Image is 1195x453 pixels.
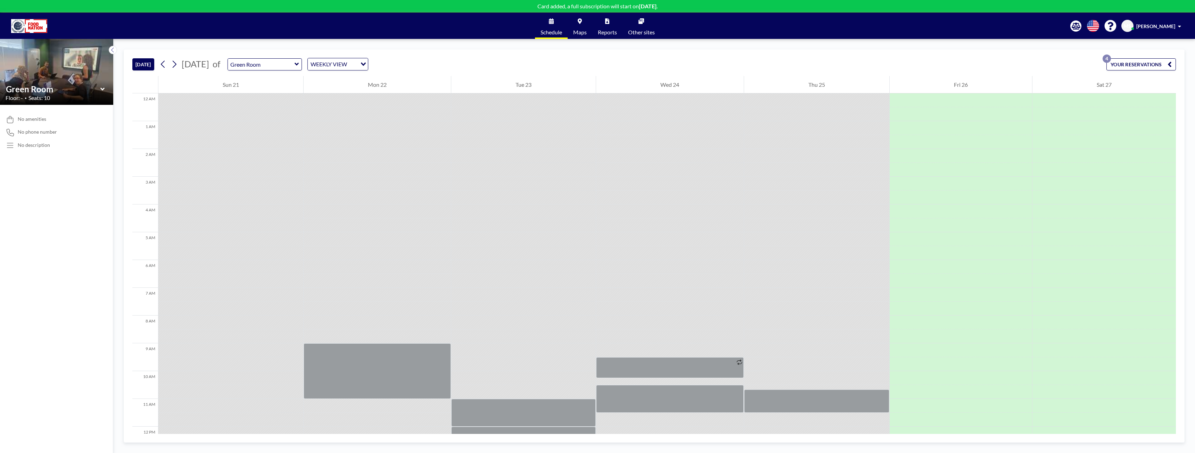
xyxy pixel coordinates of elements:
[1103,54,1111,63] p: 4
[11,19,47,33] img: organization-logo
[568,13,592,39] a: Maps
[132,288,158,316] div: 7 AM
[535,13,568,39] a: Schedule
[228,59,295,70] input: Green Room
[213,59,220,69] span: of
[628,30,655,35] span: Other sites
[132,121,158,149] div: 1 AM
[18,142,50,148] div: No description
[573,30,587,35] span: Maps
[598,30,617,35] span: Reports
[132,204,158,232] div: 4 AM
[132,371,158,399] div: 10 AM
[25,96,27,100] span: •
[182,59,209,69] span: [DATE]
[28,94,50,101] span: Seats: 10
[349,60,356,69] input: Search for option
[744,76,889,93] div: Thu 25
[132,58,154,70] button: [DATE]
[309,60,348,69] span: WEEKLY VIEW
[639,3,657,9] b: [DATE]
[132,232,158,260] div: 5 AM
[541,30,562,35] span: Schedule
[132,343,158,371] div: 9 AM
[18,116,46,122] span: No amenities
[158,76,303,93] div: Sun 21
[890,76,1032,93] div: Fri 26
[1136,23,1175,29] span: [PERSON_NAME]
[132,177,158,204] div: 3 AM
[304,76,451,93] div: Mon 22
[6,84,100,94] input: Green Room
[132,260,158,288] div: 6 AM
[623,13,660,39] a: Other sites
[132,93,158,121] div: 12 AM
[308,58,368,70] div: Search for option
[1124,23,1131,29] span: MS
[6,94,23,101] span: Floor: -
[132,399,158,427] div: 11 AM
[132,316,158,343] div: 8 AM
[132,149,158,177] div: 2 AM
[451,76,596,93] div: Tue 23
[1106,58,1176,70] button: YOUR RESERVATIONS4
[596,76,743,93] div: Wed 24
[18,129,57,135] span: No phone number
[592,13,623,39] a: Reports
[1032,76,1176,93] div: Sat 27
